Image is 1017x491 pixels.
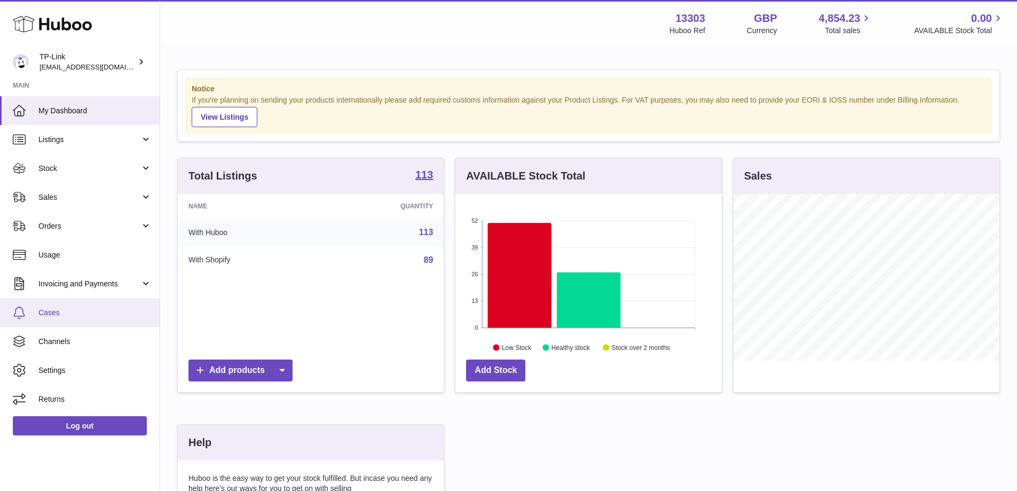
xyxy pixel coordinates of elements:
span: Orders [38,221,140,231]
text: 0 [475,324,478,331]
span: AVAILABLE Stock Total [914,26,1004,36]
div: TP-Link [40,52,136,72]
a: 89 [424,255,433,264]
span: 4,854.23 [819,11,861,26]
span: Settings [38,365,152,376]
strong: 113 [415,169,433,180]
span: Usage [38,250,152,260]
h3: Help [188,435,211,450]
th: Name [178,194,321,219]
text: Healthy stock [551,344,590,351]
a: 4,854.23 Total sales [819,11,873,36]
text: 26 [472,271,478,277]
text: 39 [472,244,478,251]
a: Add Stock [466,360,525,381]
a: Log out [13,416,147,435]
span: Invoicing and Payments [38,279,140,289]
h3: AVAILABLE Stock Total [466,169,585,183]
span: Channels [38,337,152,347]
div: Currency [747,26,777,36]
text: Low Stock [502,344,532,351]
div: If you're planning on sending your products internationally please add required customs informati... [192,95,986,127]
strong: 13303 [675,11,705,26]
span: 0.00 [971,11,992,26]
strong: Notice [192,84,986,94]
a: 113 [419,228,433,237]
span: Listings [38,135,140,145]
span: Returns [38,394,152,404]
h3: Total Listings [188,169,257,183]
h3: Sales [744,169,772,183]
img: gaby.chen@tp-link.com [13,54,29,70]
a: View Listings [192,107,257,127]
th: Quantity [321,194,444,219]
span: Sales [38,192,140,202]
td: With Shopify [178,246,321,274]
div: Huboo Ref [669,26,705,36]
td: With Huboo [178,219,321,246]
span: Total sales [825,26,872,36]
a: 0.00 AVAILABLE Stock Total [914,11,1004,36]
text: 13 [472,298,478,304]
span: [EMAIL_ADDRESS][DOMAIN_NAME] [40,63,157,71]
a: Add products [188,360,293,381]
span: My Dashboard [38,106,152,116]
text: Stock over 2 months [612,344,670,351]
text: 52 [472,217,478,224]
a: 113 [415,169,433,182]
span: Cases [38,308,152,318]
span: Stock [38,163,140,174]
strong: GBP [754,11,777,26]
